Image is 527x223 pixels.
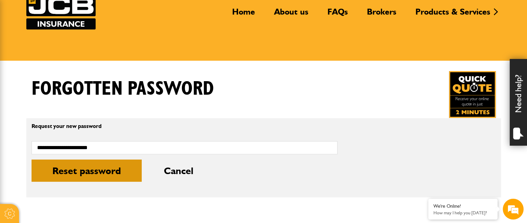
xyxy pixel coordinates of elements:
p: How may I help you today? [433,210,492,215]
img: Quick Quote [449,71,496,118]
a: Products & Services [410,7,495,23]
img: d_20077148190_company_1631870298795_20077148190 [12,38,29,48]
a: Home [227,7,260,23]
div: We're Online! [433,203,492,209]
a: About us [269,7,314,23]
h1: Forgotten password [32,77,214,101]
button: Reset password [32,160,142,182]
a: Get your insurance quote in just 2-minutes [449,71,496,118]
textarea: Type your message and hit 'Enter' [9,126,126,167]
a: Brokers [362,7,402,23]
div: Need help? [510,59,527,146]
input: Enter your phone number [9,105,126,120]
div: Minimize live chat window [114,3,130,20]
button: Cancel [143,160,214,182]
input: Enter your email address [9,85,126,100]
p: Request your new password [32,123,337,129]
em: Start Chat [94,173,126,183]
a: FAQs [322,7,353,23]
div: Chat with us now [36,39,116,48]
input: Enter your last name [9,64,126,79]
